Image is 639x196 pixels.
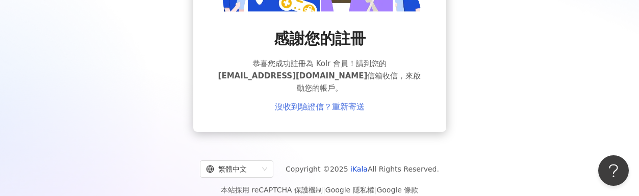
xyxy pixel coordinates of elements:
[206,161,258,177] div: 繁體中文
[221,184,418,196] span: 本站採用 reCAPTCHA 保護機制
[376,186,418,194] a: Google 條款
[350,165,368,173] a: iKala
[218,58,422,94] span: 恭喜您成功註冊為 Kolr 會員！請到您的 信箱收信，來啟動您的帳戶。
[275,102,365,111] a: 沒收到驗證信？重新寄送
[374,186,377,194] span: |
[286,163,439,175] span: Copyright © 2025 All Rights Reserved.
[325,186,374,194] a: Google 隱私權
[598,155,629,186] iframe: Help Scout Beacon - Open
[218,71,368,80] span: [EMAIL_ADDRESS][DOMAIN_NAME]
[274,28,366,49] span: 感謝您的註冊
[323,186,325,194] span: |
